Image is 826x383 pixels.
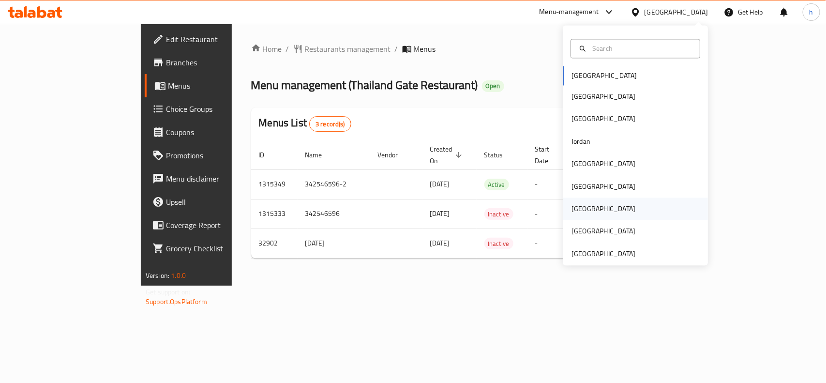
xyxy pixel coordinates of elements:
[571,204,635,214] div: [GEOGRAPHIC_DATA]
[166,57,271,68] span: Branches
[430,237,450,249] span: [DATE]
[810,7,813,17] span: h
[145,167,279,190] a: Menu disclaimer
[571,181,635,192] div: [GEOGRAPHIC_DATA]
[645,7,708,17] div: [GEOGRAPHIC_DATA]
[145,214,279,237] a: Coverage Report
[588,43,694,54] input: Search
[145,190,279,214] a: Upsell
[430,143,465,167] span: Created On
[571,159,635,169] div: [GEOGRAPHIC_DATA]
[146,286,190,298] span: Get support on:
[259,149,277,161] span: ID
[484,208,513,220] div: Inactive
[484,149,516,161] span: Status
[145,97,279,121] a: Choice Groups
[259,116,351,132] h2: Menus List
[430,207,450,220] span: [DATE]
[378,149,411,161] span: Vendor
[527,199,574,229] td: -
[171,269,186,282] span: 1.0.0
[146,269,169,282] span: Version:
[166,219,271,231] span: Coverage Report
[251,43,666,55] nav: breadcrumb
[484,179,509,190] span: Active
[145,144,279,167] a: Promotions
[395,43,398,55] li: /
[298,169,370,199] td: 342546596-2
[298,199,370,229] td: 342546596
[293,43,391,55] a: Restaurants management
[166,103,271,115] span: Choice Groups
[251,74,478,96] span: Menu management ( Thailand Gate Restaurant )
[540,6,599,18] div: Menu-management
[168,80,271,92] span: Menus
[145,237,279,260] a: Grocery Checklist
[166,173,271,184] span: Menu disclaimer
[166,150,271,161] span: Promotions
[166,243,271,254] span: Grocery Checklist
[298,229,370,258] td: [DATE]
[145,28,279,51] a: Edit Restaurant
[527,229,574,258] td: -
[571,248,635,259] div: [GEOGRAPHIC_DATA]
[414,43,436,55] span: Menus
[527,169,574,199] td: -
[146,295,207,308] a: Support.OpsPlatform
[309,116,351,132] div: Total records count
[145,51,279,74] a: Branches
[571,114,635,124] div: [GEOGRAPHIC_DATA]
[305,149,335,161] span: Name
[430,178,450,190] span: [DATE]
[310,120,351,129] span: 3 record(s)
[166,33,271,45] span: Edit Restaurant
[571,92,635,102] div: [GEOGRAPHIC_DATA]
[484,238,513,249] span: Inactive
[145,121,279,144] a: Coupons
[305,43,391,55] span: Restaurants management
[482,82,504,90] span: Open
[535,143,562,167] span: Start Date
[166,126,271,138] span: Coupons
[251,140,732,259] table: enhanced table
[484,209,513,220] span: Inactive
[482,80,504,92] div: Open
[166,196,271,208] span: Upsell
[571,226,635,237] div: [GEOGRAPHIC_DATA]
[286,43,289,55] li: /
[571,136,590,147] div: Jordan
[145,74,279,97] a: Menus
